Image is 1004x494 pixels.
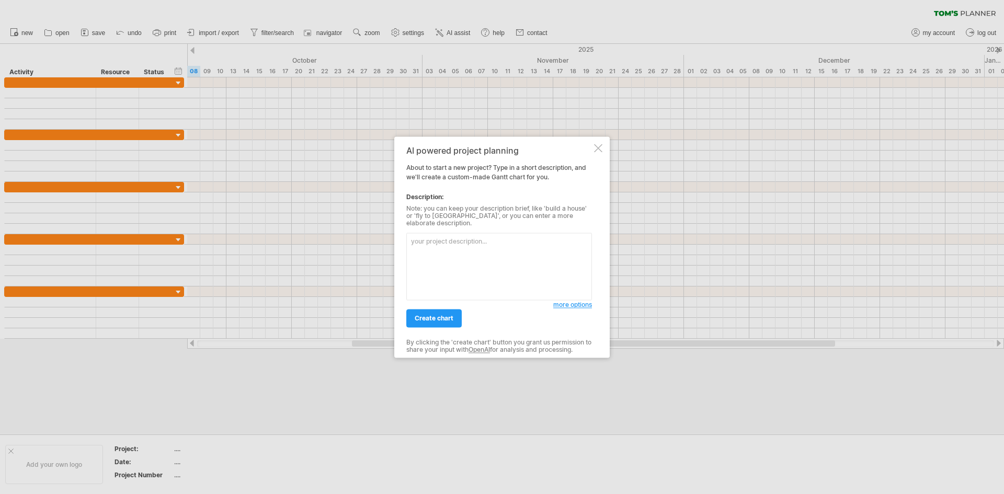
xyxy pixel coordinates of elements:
a: OpenAI [469,346,490,354]
div: Note: you can keep your description brief, like 'build a house' or 'fly to [GEOGRAPHIC_DATA]', or... [406,205,592,227]
a: more options [553,300,592,309]
span: create chart [415,314,453,322]
div: About to start a new project? Type in a short description, and we'll create a custom-made Gantt c... [406,146,592,348]
span: more options [553,301,592,308]
a: create chart [406,309,462,327]
div: Description: [406,192,592,202]
div: By clicking the 'create chart' button you grant us permission to share your input with for analys... [406,339,592,354]
div: AI powered project planning [406,146,592,155]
